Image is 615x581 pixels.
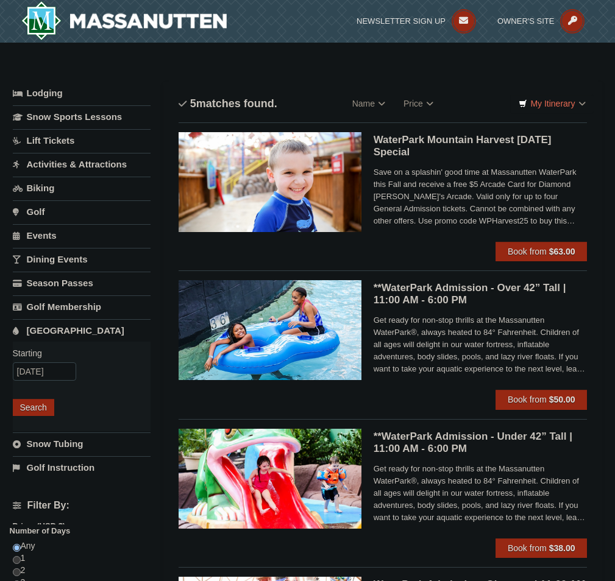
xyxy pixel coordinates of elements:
a: Golf Membership [13,295,151,318]
button: Book from $50.00 [496,390,588,409]
span: Newsletter Sign Up [357,16,446,26]
a: Owner's Site [497,16,585,26]
h5: **WaterPark Admission - Over 42” Tall | 11:00 AM - 6:00 PM [374,282,588,306]
a: Golf Instruction [13,456,151,479]
strong: Price: (USD $) [13,521,66,530]
label: Starting [13,347,142,359]
span: Book from [508,395,547,404]
h4: Filter By: [13,500,151,511]
button: Book from $38.00 [496,538,588,558]
a: Massanutten Resort [21,1,227,40]
a: Lift Tickets [13,129,151,152]
a: Activities & Attractions [13,153,151,175]
strong: $38.00 [549,543,575,553]
strong: Number of Days [10,526,71,535]
img: Massanutten Resort Logo [21,1,227,40]
a: My Itinerary [511,94,593,113]
span: Owner's Site [497,16,555,26]
a: Snow Sports Lessons [13,105,151,128]
a: Snow Tubing [13,432,151,455]
span: Book from [508,247,547,256]
a: Dining Events [13,248,151,270]
span: Save on a splashin' good time at Massanutten WaterPark this Fall and receive a free $5 Arcade Car... [374,166,588,227]
button: Search [13,399,54,416]
a: Golf [13,200,151,223]
button: Book from $63.00 [496,242,588,261]
h5: WaterPark Mountain Harvest [DATE] Special [374,134,588,158]
span: Get ready for non-stop thrills at the Massanutten WaterPark®, always heated to 84° Fahrenheit. Ch... [374,314,588,375]
a: Lodging [13,82,151,104]
span: Book from [508,543,547,553]
a: Price [394,91,443,116]
a: Events [13,224,151,247]
a: Biking [13,177,151,199]
img: 6619917-738-d4d758dd.jpg [179,429,361,529]
img: 6619917-1412-d332ca3f.jpg [179,132,361,232]
h5: **WaterPark Admission - Under 42” Tall | 11:00 AM - 6:00 PM [374,431,588,455]
a: Newsletter Sign Up [357,16,476,26]
a: Season Passes [13,272,151,294]
strong: $50.00 [549,395,575,404]
span: Get ready for non-stop thrills at the Massanutten WaterPark®, always heated to 84° Fahrenheit. Ch... [374,463,588,524]
img: 6619917-726-5d57f225.jpg [179,280,361,380]
a: [GEOGRAPHIC_DATA] [13,319,151,342]
a: Name [343,91,394,116]
strong: $63.00 [549,247,575,256]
